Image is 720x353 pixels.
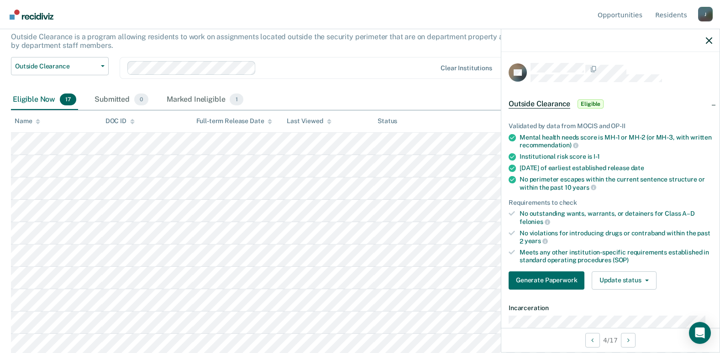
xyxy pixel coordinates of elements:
[11,90,78,110] div: Eligible Now
[520,134,712,149] div: Mental health needs score is MH-1 or MH-2 (or MH-3, with written
[594,153,600,160] span: I-1
[196,117,273,125] div: Full-term Release Date
[621,333,636,348] button: Next Opportunity
[592,271,656,290] button: Update status
[698,7,713,21] button: Profile dropdown button
[520,164,712,172] div: [DATE] of earliest established release
[520,176,712,191] div: No perimeter escapes within the current sentence structure or within the past 10
[585,333,600,348] button: Previous Opportunity
[93,90,150,110] div: Submitted
[11,32,550,50] p: Outside Clearance is a program allowing residents to work on assignments located outside the secu...
[573,184,596,191] span: years
[525,237,548,244] span: years
[613,256,629,264] span: (SOP)
[509,304,712,312] dt: Incarceration
[520,218,550,225] span: felonies
[15,62,97,70] span: Outside Clearance
[501,89,720,119] div: Outside ClearanceEligible
[689,322,711,344] div: Open Intercom Messenger
[134,93,148,105] span: 0
[287,117,331,125] div: Last Viewed
[520,141,578,149] span: recommendation)
[509,199,712,207] div: Requirements to check
[509,122,712,130] div: Validated by data from MOCIS and OP-II
[520,249,712,264] div: Meets any other institution-specific requirements established in standard operating procedures
[230,93,243,105] span: 1
[520,229,712,245] div: No violations for introducing drugs or contraband within the past 2
[520,210,712,225] div: No outstanding wants, warrants, or detainers for Class A–D
[520,153,712,161] div: Institutional risk score is
[15,117,40,125] div: Name
[578,99,604,109] span: Eligible
[631,164,644,171] span: date
[441,64,492,72] div: Clear institutions
[378,117,397,125] div: Status
[698,7,713,21] div: J
[501,328,720,352] div: 4 / 17
[509,271,584,290] button: Generate Paperwork
[165,90,245,110] div: Marked Ineligible
[60,93,76,105] span: 17
[105,117,135,125] div: DOC ID
[509,99,570,109] span: Outside Clearance
[10,10,53,20] img: Recidiviz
